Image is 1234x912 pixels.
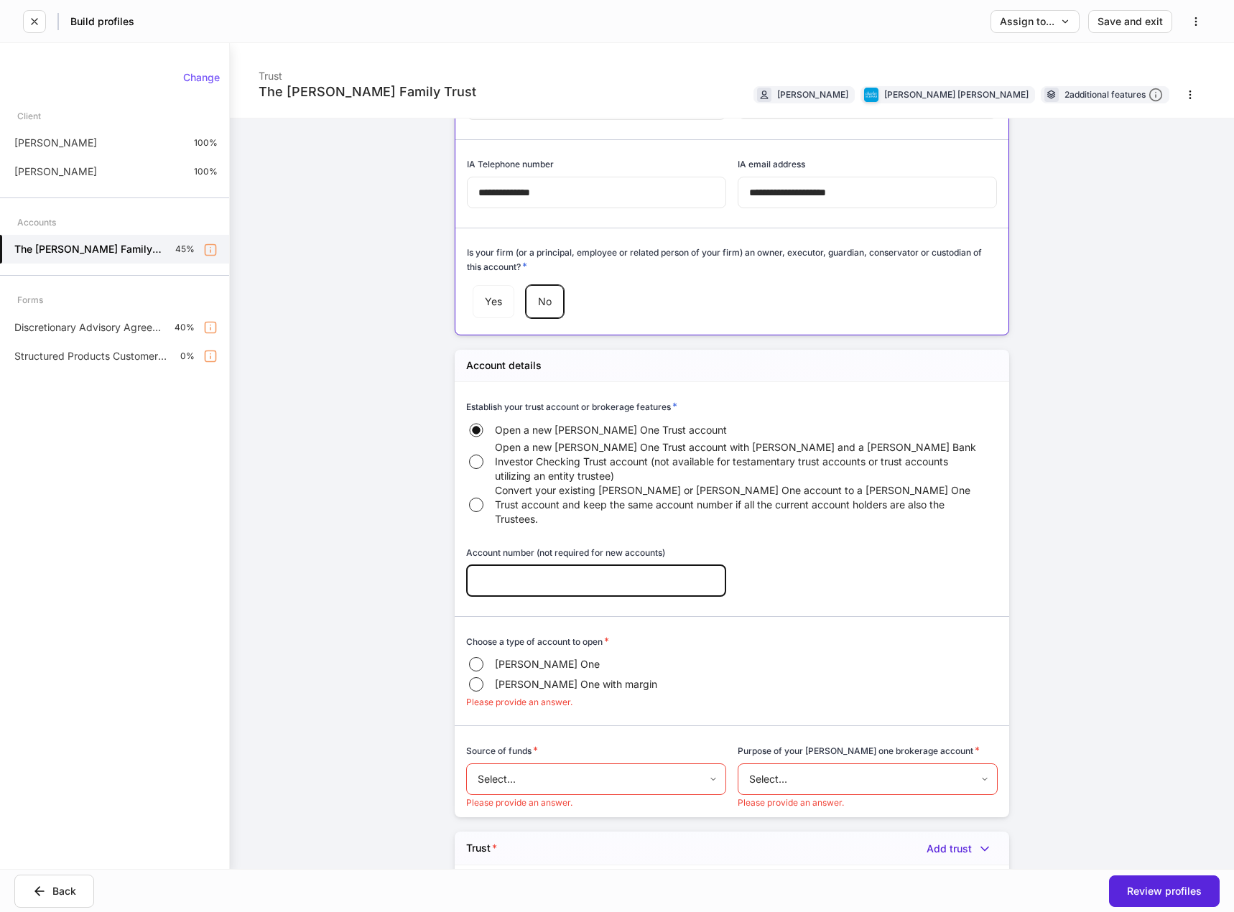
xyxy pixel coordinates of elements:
[183,73,220,83] div: Change
[466,841,497,855] h5: Trust
[174,66,229,89] button: Change
[466,763,725,795] div: Select...
[1109,875,1220,907] button: Review profiles
[495,677,657,692] span: [PERSON_NAME] One with margin
[1098,17,1163,27] div: Save and exit
[467,246,997,274] h6: Is your firm (or a principal, employee or related person of your firm) an owner, executor, guardi...
[14,349,169,363] p: Structured Products Customer Acknowledgements Disclosure
[1064,88,1163,103] div: 2 additional features
[17,210,56,235] div: Accounts
[777,88,848,101] div: [PERSON_NAME]
[495,423,727,437] span: Open a new [PERSON_NAME] One Trust account
[14,320,163,335] p: Discretionary Advisory Agreement: Client Wrap Fee
[17,103,41,129] div: Client
[175,322,195,333] p: 40%
[14,875,94,908] button: Back
[180,350,195,362] p: 0%
[1088,10,1172,33] button: Save and exit
[738,763,997,795] div: Select...
[17,287,43,312] div: Forms
[466,358,542,373] h5: Account details
[1127,886,1202,896] div: Review profiles
[495,483,980,526] span: Convert your existing [PERSON_NAME] or [PERSON_NAME] One account to a [PERSON_NAME] One Trust acc...
[467,157,554,171] h6: IA Telephone number
[32,884,76,898] div: Back
[194,137,218,149] p: 100%
[884,88,1029,101] div: [PERSON_NAME] [PERSON_NAME]
[175,243,195,255] p: 45%
[927,842,998,856] button: Add trust
[466,399,677,414] h6: Establish your trust account or brokerage features
[1000,17,1070,27] div: Assign to...
[738,157,805,171] h6: IA email address
[864,88,878,102] img: charles-schwab-BFYFdbvS.png
[14,242,164,256] h5: The [PERSON_NAME] Family Trust
[259,60,476,83] div: Trust
[70,14,134,29] h5: Build profiles
[495,440,980,483] span: Open a new [PERSON_NAME] One Trust account with [PERSON_NAME] and a [PERSON_NAME] Bank Investor C...
[194,166,218,177] p: 100%
[466,743,538,758] h6: Source of funds
[14,136,97,150] p: [PERSON_NAME]
[738,797,998,809] p: Please provide an answer.
[466,697,998,708] p: Please provide an answer.
[738,743,980,758] h6: Purpose of your [PERSON_NAME] one brokerage account
[991,10,1080,33] button: Assign to...
[14,164,97,179] p: [PERSON_NAME]
[466,546,665,559] h6: Account number (not required for new accounts)
[495,657,600,671] span: [PERSON_NAME] One
[466,797,726,809] p: Please provide an answer.
[259,83,476,101] div: The [PERSON_NAME] Family Trust
[466,634,609,648] h6: Choose a type of account to open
